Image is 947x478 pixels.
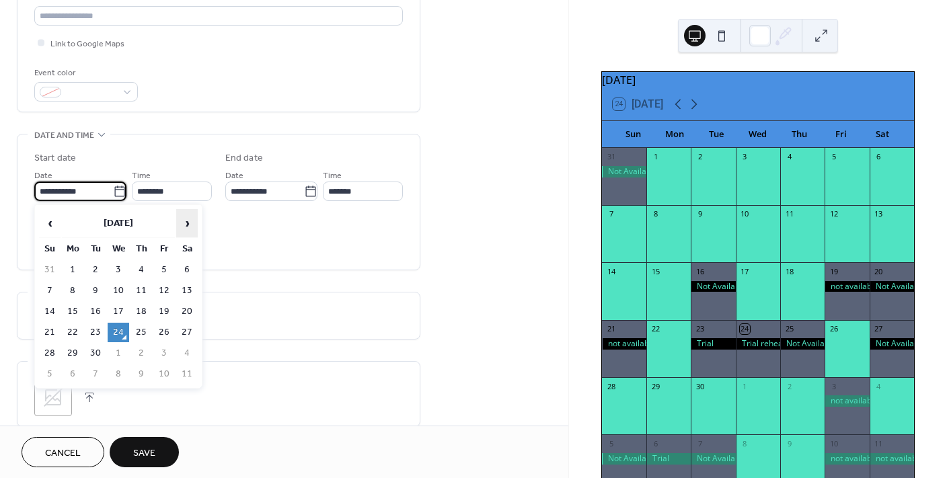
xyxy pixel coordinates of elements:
div: End date [225,151,263,165]
button: Cancel [22,437,104,467]
div: 8 [650,209,660,219]
div: 23 [695,324,705,334]
td: 7 [39,281,61,301]
td: 4 [130,260,152,280]
div: 30 [695,381,705,391]
div: 11 [874,438,884,448]
div: 8 [740,438,750,448]
td: 15 [62,302,83,321]
div: 28 [606,381,616,391]
td: 10 [153,364,175,384]
td: 1 [62,260,83,280]
th: Tu [85,239,106,259]
td: 28 [39,344,61,363]
td: 26 [153,323,175,342]
td: 30 [85,344,106,363]
td: 8 [62,281,83,301]
td: 6 [176,260,198,280]
div: not available [870,453,914,465]
div: 14 [606,266,616,276]
div: 9 [695,209,705,219]
td: 3 [153,344,175,363]
td: 11 [130,281,152,301]
div: [DATE] [602,72,914,88]
span: Date and time [34,128,94,143]
div: 5 [606,438,616,448]
div: 4 [784,152,794,162]
td: 17 [108,302,129,321]
td: 16 [85,302,106,321]
div: 17 [740,266,750,276]
td: 25 [130,323,152,342]
div: 10 [829,438,839,448]
div: Trial rehearsal dinner [736,338,780,350]
span: Save [133,446,155,461]
div: 27 [874,324,884,334]
td: 22 [62,323,83,342]
th: Sa [176,239,198,259]
div: 9 [784,438,794,448]
div: 24 [740,324,750,334]
td: 8 [108,364,129,384]
th: [DATE] [62,209,175,238]
td: 5 [153,260,175,280]
td: 3 [108,260,129,280]
div: Not Available [691,281,735,292]
span: Time [132,169,151,183]
span: Date [34,169,52,183]
div: Not Available [602,166,646,177]
div: Fri [821,121,862,148]
div: 1 [650,152,660,162]
div: Mon [654,121,696,148]
div: Sun [613,121,654,148]
div: 18 [784,266,794,276]
div: not available [602,338,646,350]
div: Not Available [602,453,646,465]
td: 18 [130,302,152,321]
div: not available [825,281,869,292]
div: 31 [606,152,616,162]
div: 7 [695,438,705,448]
div: 7 [606,209,616,219]
td: 5 [39,364,61,384]
td: 9 [130,364,152,384]
div: 6 [874,152,884,162]
div: 20 [874,266,884,276]
td: 2 [85,260,106,280]
span: ‹ [40,210,60,237]
span: Time [323,169,342,183]
div: 5 [829,152,839,162]
div: Not Available [870,281,914,292]
span: Cancel [45,446,81,461]
button: Save [110,437,179,467]
span: Date [225,169,243,183]
td: 4 [176,344,198,363]
div: ; [34,379,72,416]
td: 2 [130,344,152,363]
span: › [177,210,197,237]
div: 6 [650,438,660,448]
th: Su [39,239,61,259]
div: Thu [779,121,821,148]
div: 11 [784,209,794,219]
td: 23 [85,323,106,342]
div: Trial [646,453,691,465]
td: 24 [108,323,129,342]
td: 9 [85,281,106,301]
td: 12 [153,281,175,301]
th: Th [130,239,152,259]
th: We [108,239,129,259]
div: Tue [695,121,737,148]
td: 21 [39,323,61,342]
td: 29 [62,344,83,363]
td: 19 [153,302,175,321]
div: 21 [606,324,616,334]
div: 25 [784,324,794,334]
td: 31 [39,260,61,280]
td: 7 [85,364,106,384]
div: 1 [740,381,750,391]
div: not available [825,395,869,407]
div: 12 [829,209,839,219]
td: 11 [176,364,198,384]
